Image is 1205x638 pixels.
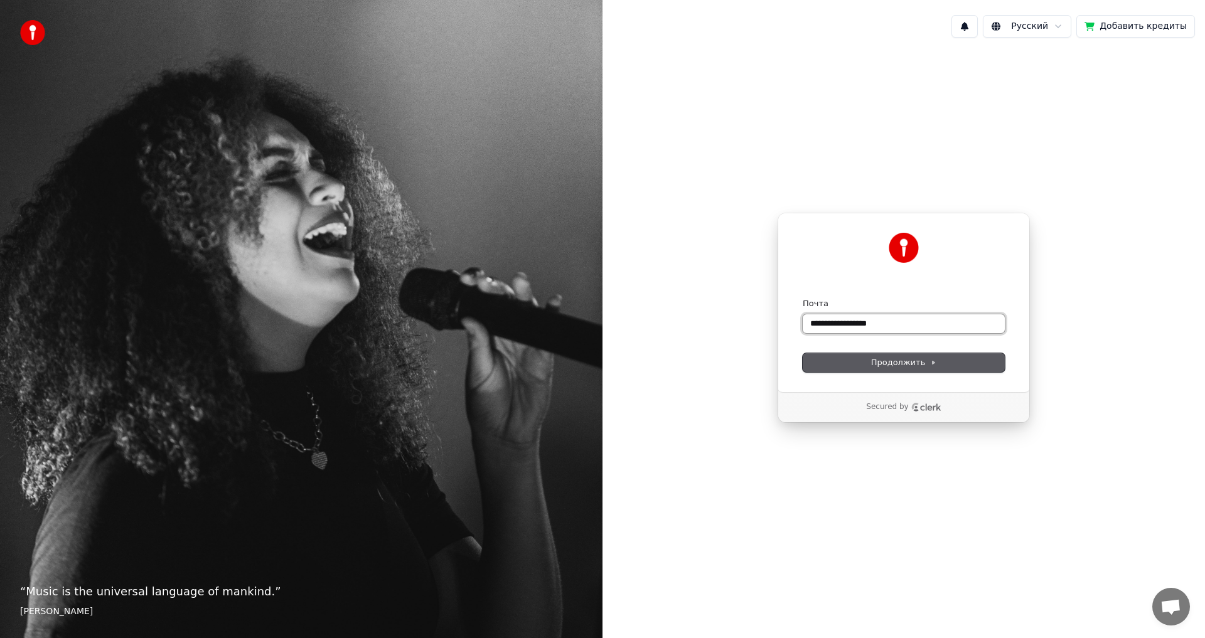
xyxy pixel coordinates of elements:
p: “ Music is the universal language of mankind. ” [20,583,582,600]
button: Продолжить [803,353,1005,372]
button: Добавить кредиты [1076,15,1195,38]
p: Secured by [866,402,908,412]
span: Продолжить [871,357,937,368]
img: Youka [889,233,919,263]
label: Почта [803,298,828,309]
img: youka [20,20,45,45]
a: Clerk logo [911,403,941,412]
div: Открытый чат [1152,588,1190,625]
footer: [PERSON_NAME] [20,605,582,618]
